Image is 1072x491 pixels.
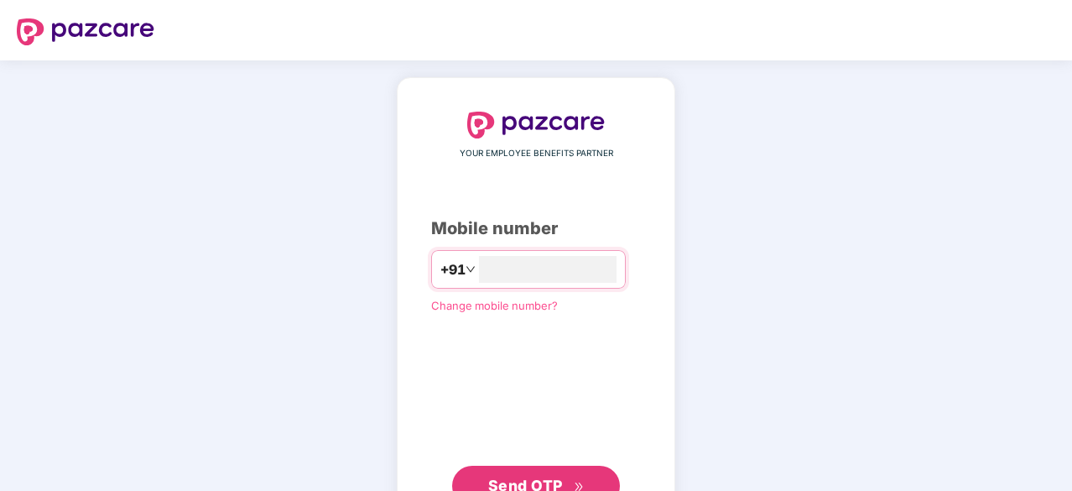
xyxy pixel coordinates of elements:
img: logo [467,112,605,138]
a: Change mobile number? [431,299,558,312]
span: +91 [440,259,466,280]
div: Mobile number [431,216,641,242]
img: logo [17,18,154,45]
span: down [466,264,476,274]
span: YOUR EMPLOYEE BENEFITS PARTNER [460,147,613,160]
